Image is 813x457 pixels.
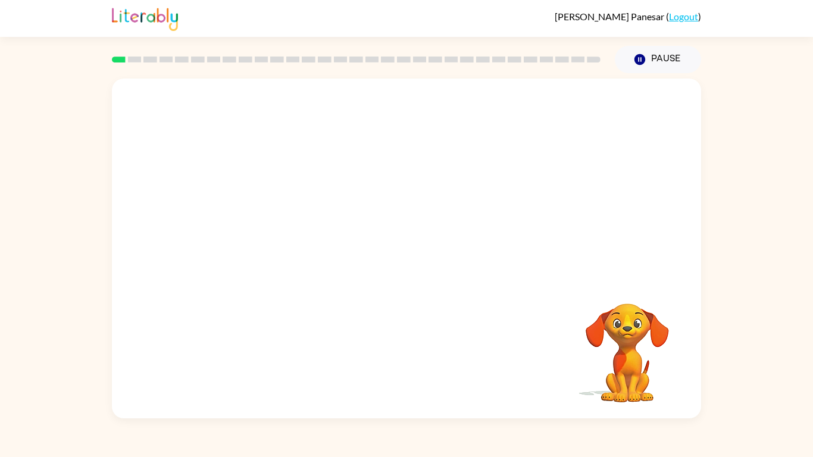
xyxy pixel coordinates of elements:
[615,46,701,73] button: Pause
[568,285,687,404] video: Your browser must support playing .mp4 files to use Literably. Please try using another browser.
[112,5,178,31] img: Literably
[555,11,666,22] span: [PERSON_NAME] Panesar
[555,11,701,22] div: ( )
[669,11,698,22] a: Logout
